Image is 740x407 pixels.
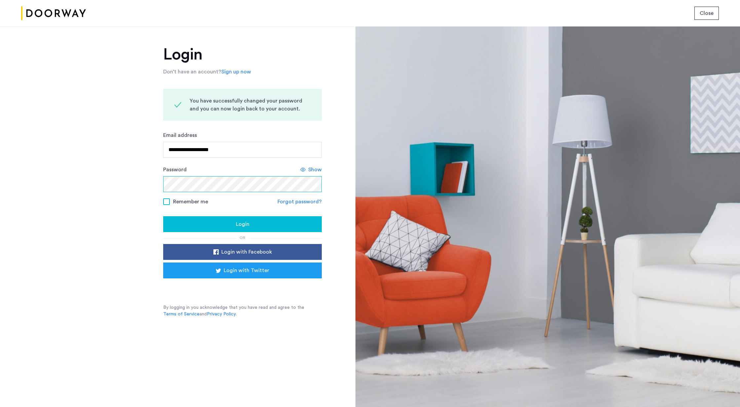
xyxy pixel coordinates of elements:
[277,198,322,206] a: Forgot password?
[163,244,322,260] button: button
[694,7,719,20] button: button
[221,68,251,76] a: Sign up now
[207,311,236,317] a: Privacy Policy
[190,97,306,113] div: You have successfully changed your password and you can now login back to your account.
[21,1,86,26] img: logo
[173,198,208,206] span: Remember me
[308,166,322,174] span: Show
[163,166,187,174] label: Password
[174,101,182,109] img: Verification status
[163,311,200,317] a: Terms of Service
[163,47,322,62] h1: Login
[163,131,197,139] label: Email address
[224,266,269,274] span: Login with Twitter
[163,216,322,232] button: button
[700,9,714,17] span: Close
[163,263,322,278] button: button
[163,69,221,74] span: Don’t have an account?
[221,248,272,256] span: Login with Facebook
[240,236,245,240] span: or
[236,220,249,228] span: Login
[173,280,312,295] iframe: Sign in with Google Button
[163,304,322,317] p: By logging in you acknowledge that you have read and agree to the and .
